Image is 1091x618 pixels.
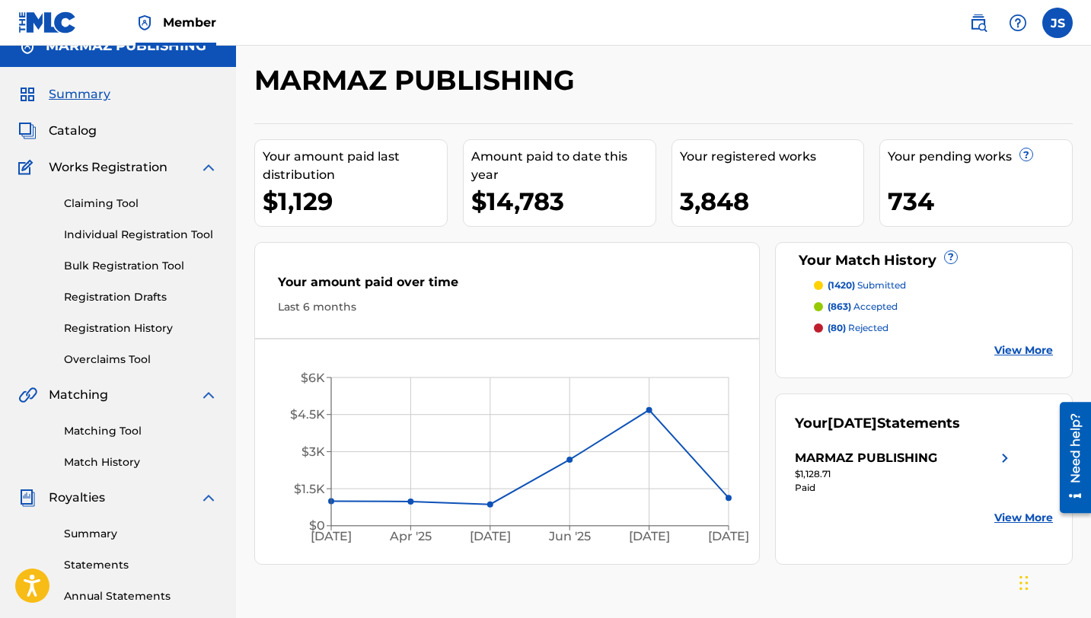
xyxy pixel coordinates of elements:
[629,529,670,543] tspan: [DATE]
[64,227,218,243] a: Individual Registration Tool
[199,158,218,177] img: expand
[828,322,846,333] span: (80)
[828,300,898,314] p: accepted
[64,588,218,604] a: Annual Statements
[795,481,1014,495] div: Paid
[945,251,957,263] span: ?
[828,279,855,291] span: (1420)
[795,449,1014,495] a: MARMAZ PUBLISHINGright chevron icon$1,128.71Paid
[49,489,105,507] span: Royalties
[18,11,77,33] img: MLC Logo
[471,184,656,218] div: $14,783
[708,529,749,543] tspan: [DATE]
[814,300,1053,314] a: (863) accepted
[963,8,994,38] a: Public Search
[795,467,1014,481] div: $1,128.71
[828,415,877,432] span: [DATE]
[888,184,1072,218] div: 734
[471,148,656,184] div: Amount paid to date this year
[828,321,888,335] p: rejected
[64,526,218,542] a: Summary
[64,289,218,305] a: Registration Drafts
[994,342,1053,358] a: View More
[795,449,937,467] div: MARMAZ PUBLISHING
[1042,8,1073,38] div: User Menu
[795,250,1053,271] div: Your Match History
[828,301,851,312] span: (863)
[828,279,906,292] p: submitted
[64,454,218,470] a: Match History
[199,489,218,507] img: expand
[1015,545,1091,618] iframe: Chat Widget
[888,148,1072,166] div: Your pending works
[389,529,432,543] tspan: Apr '25
[996,449,1014,467] img: right chevron icon
[64,352,218,368] a: Overclaims Tool
[18,122,97,140] a: CatalogCatalog
[1009,14,1027,32] img: help
[548,529,591,543] tspan: Jun '25
[46,37,206,55] h5: MARMAZ PUBLISHING
[254,63,582,97] h2: MARMAZ PUBLISHING
[278,273,736,299] div: Your amount paid over time
[795,413,960,434] div: Your Statements
[680,148,864,166] div: Your registered works
[18,158,38,177] img: Works Registration
[1019,560,1029,606] div: Arrastrar
[18,489,37,507] img: Royalties
[136,14,154,32] img: Top Rightsholder
[163,14,216,31] span: Member
[301,371,325,385] tspan: $6K
[199,386,218,404] img: expand
[1020,148,1032,161] span: ?
[64,557,218,573] a: Statements
[814,279,1053,292] a: (1420) submitted
[311,529,352,543] tspan: [DATE]
[1003,8,1033,38] div: Help
[290,407,325,422] tspan: $4.5K
[470,529,511,543] tspan: [DATE]
[64,423,218,439] a: Matching Tool
[301,444,325,459] tspan: $3K
[263,184,447,218] div: $1,129
[18,386,37,404] img: Matching
[49,85,110,104] span: Summary
[64,196,218,212] a: Claiming Tool
[294,482,325,496] tspan: $1.5K
[49,122,97,140] span: Catalog
[263,148,447,184] div: Your amount paid last distribution
[994,510,1053,526] a: View More
[680,184,864,218] div: 3,848
[1048,396,1091,518] iframe: Resource Center
[18,85,37,104] img: Summary
[278,299,736,315] div: Last 6 months
[18,85,110,104] a: SummarySummary
[64,320,218,336] a: Registration History
[309,518,325,533] tspan: $0
[49,386,108,404] span: Matching
[18,122,37,140] img: Catalog
[18,37,37,56] img: Accounts
[64,258,218,274] a: Bulk Registration Tool
[1015,545,1091,618] div: Widget de chat
[49,158,167,177] span: Works Registration
[969,14,987,32] img: search
[814,321,1053,335] a: (80) rejected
